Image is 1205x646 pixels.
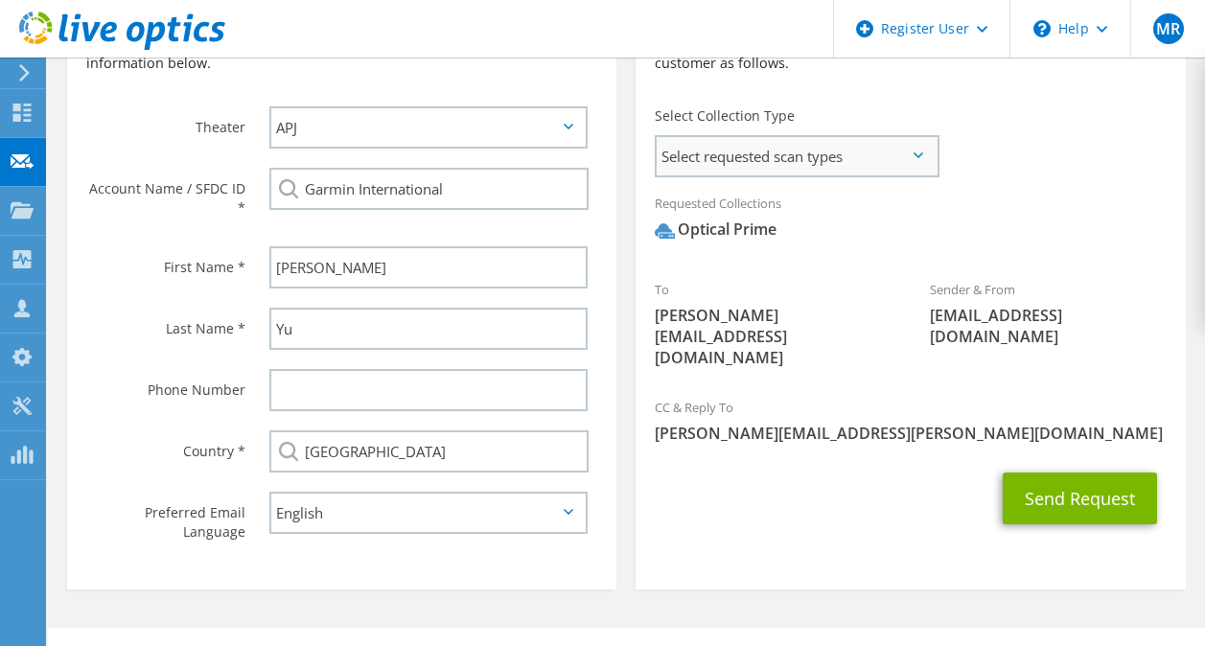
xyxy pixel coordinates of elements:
[636,269,911,378] div: To
[636,183,1185,260] div: Requested Collections
[86,246,245,277] label: First Name *
[86,369,245,400] label: Phone Number
[86,168,245,218] label: Account Name / SFDC ID *
[1153,13,1184,44] span: MR
[657,137,937,175] span: Select requested scan types
[1033,20,1051,37] svg: \n
[911,269,1186,357] div: Sender & From
[655,106,795,126] label: Select Collection Type
[655,305,892,368] span: [PERSON_NAME][EMAIL_ADDRESS][DOMAIN_NAME]
[1003,473,1157,524] button: Send Request
[86,430,245,461] label: Country *
[86,492,245,542] label: Preferred Email Language
[86,308,245,338] label: Last Name *
[86,106,245,137] label: Theater
[655,219,776,241] div: Optical Prime
[930,305,1167,347] span: [EMAIL_ADDRESS][DOMAIN_NAME]
[655,423,1166,444] span: [PERSON_NAME][EMAIL_ADDRESS][PERSON_NAME][DOMAIN_NAME]
[636,387,1185,453] div: CC & Reply To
